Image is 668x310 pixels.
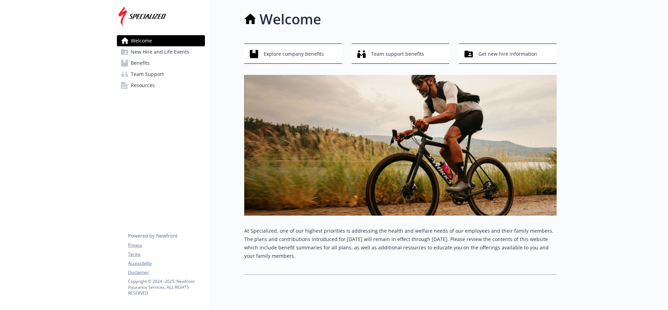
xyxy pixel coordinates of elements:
[128,278,205,296] p: Copyright © 2024 - 2025 , Newfront Insurance Services, ALL RIGHTS RESERVED
[128,242,205,248] a: Privacy
[478,47,537,61] span: Get new hire information
[117,80,205,91] a: Resources
[352,44,450,64] button: Team support benefits
[371,47,424,61] span: Team support benefits
[260,9,321,30] h1: Welcome
[117,35,205,46] a: Welcome
[131,69,164,80] span: Team Support
[117,57,205,69] a: Benefits
[128,251,205,257] a: Terms
[117,69,205,80] a: Team Support
[244,227,557,260] p: At Specialized, one of our highest priorities is addressing the health and welfare needs of our e...
[131,80,155,91] span: Resources
[244,44,342,64] button: Explore company benefits
[244,75,557,216] img: overview page banner
[131,46,189,57] span: New Hire and Life Events
[128,269,205,276] a: Disclaimer
[128,260,205,266] a: Accessibility
[264,47,324,61] span: Explore company benefits
[117,46,205,57] a: New Hire and Life Events
[459,44,557,64] button: Get new hire information
[131,57,150,69] span: Benefits
[131,35,152,46] span: Welcome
